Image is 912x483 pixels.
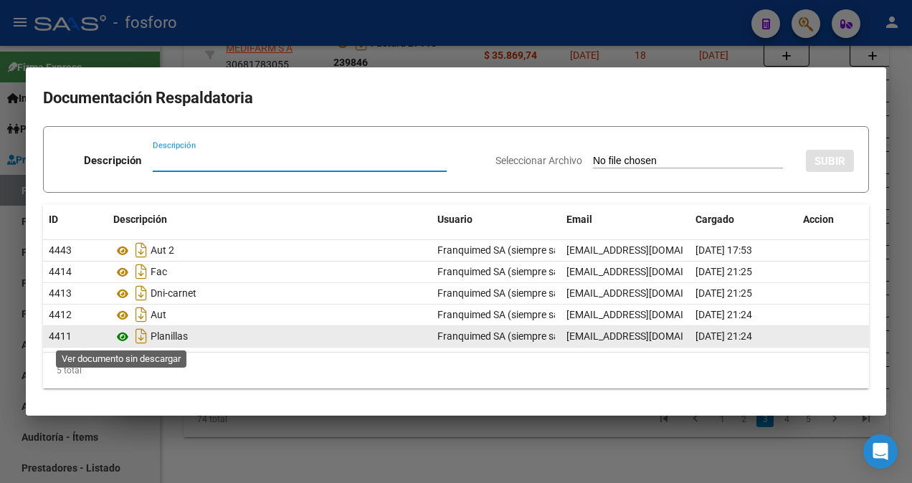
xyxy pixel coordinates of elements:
[132,260,151,283] i: Descargar documento
[566,309,726,320] span: [EMAIL_ADDRESS][DOMAIN_NAME]
[49,330,72,342] span: 4411
[113,282,426,305] div: Dni-carnet
[113,260,426,283] div: Fac
[84,153,141,169] p: Descripción
[132,303,151,326] i: Descargar documento
[695,266,752,277] span: [DATE] 21:25
[561,204,690,235] datatable-header-cell: Email
[806,150,854,172] button: SUBIR
[814,155,845,168] span: SUBIR
[566,287,726,299] span: [EMAIL_ADDRESS][DOMAIN_NAME]
[113,239,426,262] div: Aut 2
[49,266,72,277] span: 4414
[803,214,834,225] span: Accion
[437,214,472,225] span: Usuario
[695,244,752,256] span: [DATE] 17:53
[113,325,426,348] div: Planillas
[690,204,797,235] datatable-header-cell: Cargado
[43,204,108,235] datatable-header-cell: ID
[432,204,561,235] datatable-header-cell: Usuario
[566,266,726,277] span: [EMAIL_ADDRESS][DOMAIN_NAME]
[566,244,726,256] span: [EMAIL_ADDRESS][DOMAIN_NAME]
[132,325,151,348] i: Descargar documento
[132,239,151,262] i: Descargar documento
[113,303,426,326] div: Aut
[113,214,167,225] span: Descripción
[43,85,869,112] h2: Documentación Respaldatoria
[863,434,898,469] div: Open Intercom Messenger
[132,282,151,305] i: Descargar documento
[49,287,72,299] span: 4413
[437,330,632,342] span: Franquimed SA (siempre salud y bienestar) -
[566,330,726,342] span: [EMAIL_ADDRESS][DOMAIN_NAME]
[49,214,58,225] span: ID
[495,155,582,166] span: Seleccionar Archivo
[695,330,752,342] span: [DATE] 21:24
[437,266,632,277] span: Franquimed SA (siempre salud y bienestar) -
[437,309,632,320] span: Franquimed SA (siempre salud y bienestar) -
[49,309,72,320] span: 4412
[43,353,869,388] div: 5 total
[108,204,432,235] datatable-header-cell: Descripción
[437,244,632,256] span: Franquimed SA (siempre salud y bienestar) -
[797,204,869,235] datatable-header-cell: Accion
[695,309,752,320] span: [DATE] 21:24
[49,244,72,256] span: 4443
[437,287,632,299] span: Franquimed SA (siempre salud y bienestar) -
[566,214,592,225] span: Email
[695,287,752,299] span: [DATE] 21:25
[695,214,734,225] span: Cargado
